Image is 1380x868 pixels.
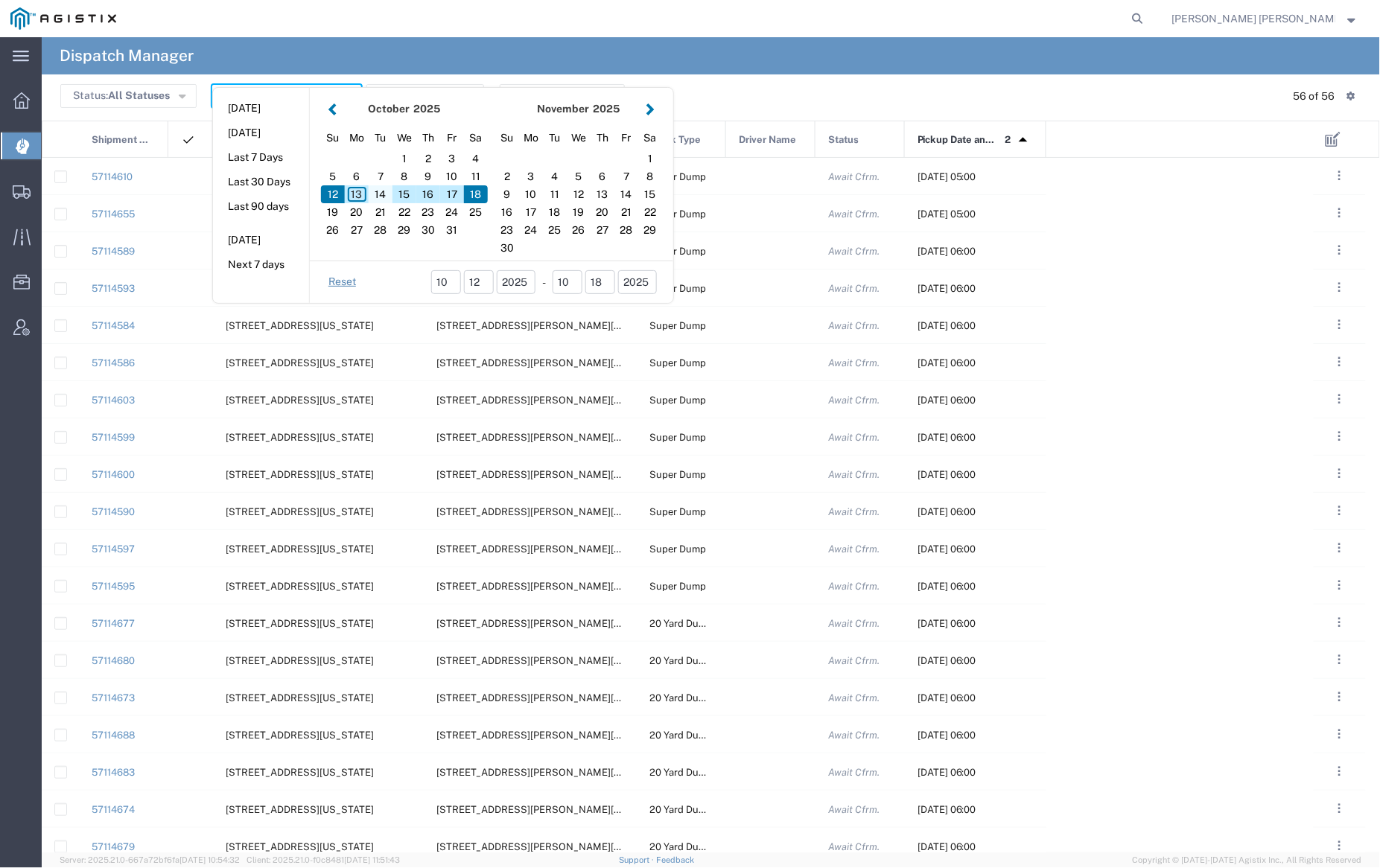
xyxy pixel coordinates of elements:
span: 20 Yard Dump Truck [649,692,741,703]
span: . . . [1338,204,1341,222]
span: 41800 Boscell Rd, Fremont, California, 94538, United States [226,320,374,331]
button: [DATE] [213,229,309,252]
span: 10/14/2025, 06:00 [918,841,976,852]
span: 2 [1005,121,1011,159]
span: . . . [1338,688,1341,706]
span: 1601 Dixon Landing Rd, Milpitas, California, 95035, United States [436,506,665,517]
div: 13 [345,185,369,203]
button: ... [1329,500,1350,521]
button: Last 30 Days [213,170,309,194]
span: . . . [1338,502,1341,520]
span: Await Cfrm. [828,804,880,815]
span: 10/14/2025, 06:00 [918,432,976,443]
span: 41800 Boscell Rd, Fremont, California, 94538, United States [226,581,374,592]
div: 3 [519,167,543,185]
div: 30 [416,221,440,239]
input: dd [464,270,494,294]
span: 10/14/2025, 06:00 [918,469,976,480]
span: 10/14/2025, 06:00 [918,655,976,666]
button: ... [1329,277,1350,298]
div: 11 [464,167,488,185]
span: Driver Name [739,121,796,159]
div: 8 [392,167,416,185]
button: ... [1329,202,1350,223]
div: 56 of 56 [1294,89,1335,104]
button: ... [1329,351,1350,372]
h4: Dispatch Manager [60,37,194,74]
div: 15 [638,185,662,203]
span: 41800 Boscell Rd, Fremont, California, 94538, United States [226,469,374,480]
div: Thursday [416,127,440,150]
div: 28 [369,221,392,239]
div: Friday [614,127,638,150]
a: 57114610 [92,171,133,182]
span: Await Cfrm. [828,692,880,703]
div: Sunday [321,127,345,150]
a: 57114683 [92,767,135,778]
button: ... [1329,649,1350,670]
span: Await Cfrm. [828,208,880,220]
span: Super Dump [649,543,706,555]
div: 26 [567,221,591,239]
span: 20 Yard Dump Truck [649,730,741,741]
span: . . . [1338,353,1341,371]
a: 57114597 [92,543,135,555]
button: ... [1329,798,1350,819]
span: Super Dump [649,283,706,294]
button: Last 7 Days [213,146,309,169]
button: ... [1329,686,1350,707]
a: 57114590 [92,506,135,517]
span: 1601 Dixon Landing Rd, Milpitas, California, 95035, United States [436,432,665,443]
span: 41800 Boscell Rd, Fremont, California, 94538, United States [226,506,374,517]
div: 30 [495,239,519,257]
div: 6 [591,167,614,185]
button: Next 7 days [213,253,309,276]
div: Wednesday [392,127,416,150]
span: 41800 Boscell Rd, Fremont, California, 94538, United States [226,432,374,443]
span: Super Dump [649,171,706,182]
div: 5 [567,167,591,185]
input: yyyy [497,270,535,294]
div: 1 [392,150,416,167]
span: 4801 Oakport St, Oakland, California, 94601, United States [226,841,374,852]
span: 2025 [594,103,620,115]
span: 10/14/2025, 06:00 [918,506,976,517]
div: 5 [321,167,345,185]
span: [DATE] 11:51:43 [344,855,400,864]
span: 1601 Dixon Landing Rd, Milpitas, California, 95035, United States [436,692,665,703]
button: Advanced Search [500,84,625,108]
a: 57114655 [92,208,135,220]
div: 20 [591,203,614,221]
span: 1601 Dixon Landing Rd, Milpitas, California, 95035, United States [436,730,665,741]
div: 16 [495,203,519,221]
a: 57114673 [92,692,135,703]
div: 6 [345,167,369,185]
div: 4 [464,150,488,167]
span: 41800 Boscell Rd, Fremont, California, 94538, United States [226,357,374,368]
a: 57114589 [92,246,135,257]
span: 1601 Dixon Landing Rd, Milpitas, California, 95035, United States [436,804,665,815]
strong: October [369,103,410,115]
div: 22 [638,203,662,221]
span: . . . [1338,278,1341,296]
span: 10/14/2025, 06:00 [918,767,976,778]
button: ... [1329,724,1350,744]
span: Await Cfrm. [828,841,880,852]
span: 10/14/2025, 06:00 [918,618,976,629]
span: 1601 Dixon Landing Rd, Milpitas, California, 95035, United States [436,320,665,331]
a: 57114674 [92,804,135,815]
div: 10 [519,185,543,203]
span: Super Dump [649,469,706,480]
span: 20 Yard Dump Truck [649,767,741,778]
button: Last 90 days [213,195,309,218]
span: . . . [1338,539,1341,557]
span: 10/14/2025, 06:00 [918,283,976,294]
img: logo [10,7,116,30]
span: 10/14/2025, 05:00 [918,208,976,220]
span: . . . [1338,725,1341,743]
a: Feedback [656,855,694,864]
span: 4801 Oakport St, Oakland, California, 94601, United States [226,655,374,666]
div: 14 [369,185,392,203]
span: - [542,275,546,290]
div: 29 [392,221,416,239]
